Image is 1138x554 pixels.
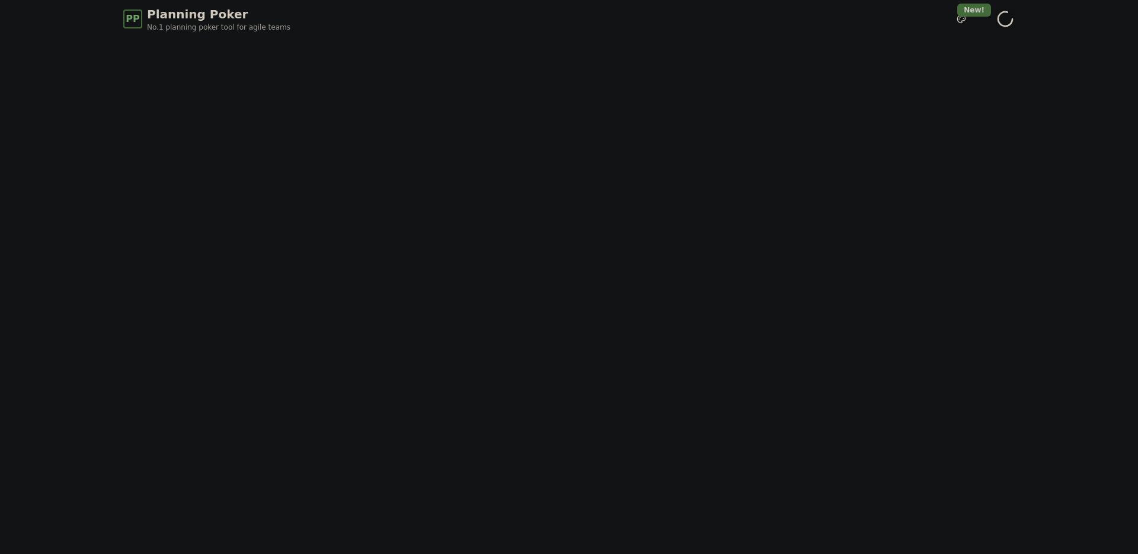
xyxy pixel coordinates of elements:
[957,4,991,17] div: New!
[147,6,290,23] span: Planning Poker
[147,23,290,32] span: No.1 planning poker tool for agile teams
[951,8,972,30] button: New!
[123,6,290,32] a: PPPlanning PokerNo.1 planning poker tool for agile teams
[126,12,139,26] span: PP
